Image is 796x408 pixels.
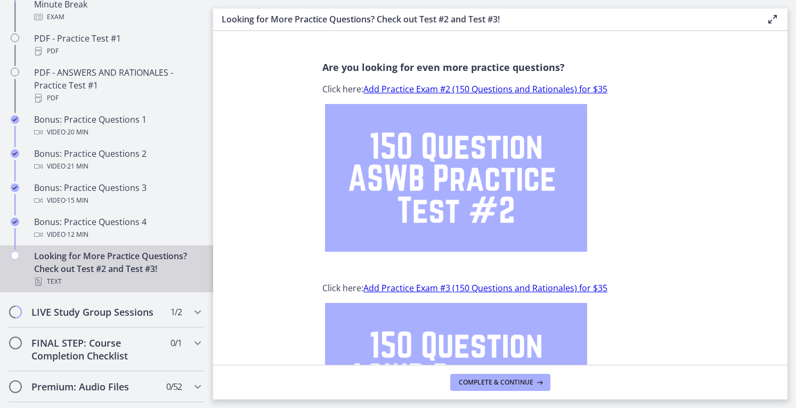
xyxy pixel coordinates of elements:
[450,374,550,391] button: Complete & continue
[34,215,200,241] div: Bonus: Practice Questions 4
[34,126,200,139] div: Video
[11,183,19,192] i: Completed
[34,66,200,105] div: PDF - ANSWERS AND RATIONALES - Practice Test #1
[459,378,533,387] span: Complete & continue
[325,104,587,252] img: 150_Question_ASWB_Practice_Test__2.png
[34,32,200,58] div: PDF - Practice Test #1
[34,275,200,288] div: Text
[31,306,161,318] h2: LIVE Study Group Sessions
[363,282,607,294] a: Add Practice Exam #3 (150 Questions and Rationales) for $35
[66,160,88,173] span: · 21 min
[11,115,19,124] i: Completed
[11,218,19,226] i: Completed
[34,160,200,173] div: Video
[66,194,88,207] span: · 15 min
[34,181,200,207] div: Bonus: Practice Questions 3
[34,194,200,207] div: Video
[34,92,200,105] div: PDF
[322,282,678,294] p: Click here:
[170,306,182,318] span: 1 / 2
[34,228,200,241] div: Video
[34,45,200,58] div: PDF
[222,13,749,26] h3: Looking for More Practice Questions? Check out Test #2 and Test #3!
[34,147,200,173] div: Bonus: Practice Questions 2
[31,337,161,362] h2: FINAL STEP: Course Completion Checklist
[34,11,200,23] div: Exam
[66,126,88,139] span: · 20 min
[166,380,182,393] span: 0 / 52
[31,380,161,393] h2: Premium: Audio Files
[66,228,88,241] span: · 12 min
[363,83,607,95] a: Add Practice Exam #2 (150 Questions and Rationales) for $35
[34,113,200,139] div: Bonus: Practice Questions 1
[322,83,678,95] p: Click here:
[170,337,182,349] span: 0 / 1
[322,61,565,74] span: Are you looking for even more practice questions?
[34,250,200,288] div: Looking for More Practice Questions? Check out Test #2 and Test #3!
[11,149,19,158] i: Completed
